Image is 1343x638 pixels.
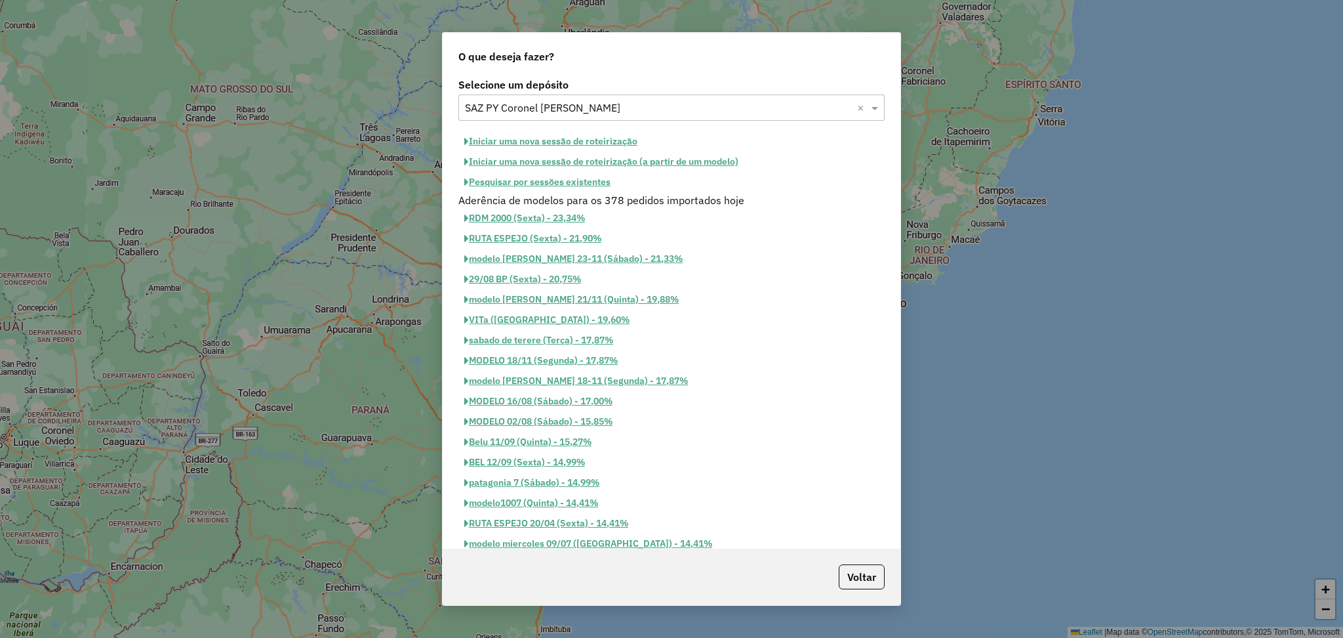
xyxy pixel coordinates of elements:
[458,310,635,330] button: VITa ([GEOGRAPHIC_DATA]) - 19,60%
[458,152,744,172] button: Iniciar uma nova sessão de roteirização (a partir de um modelo)
[458,228,607,249] button: RUTA ESPEJO (Sexta) - 21,90%
[458,131,643,152] button: Iniciar uma nova sessão de roteirização
[451,192,892,208] div: Aderência de modelos para os 378 pedidos importados hoje
[458,269,587,289] button: 29/08 BP (Sexta) - 20,75%
[458,49,554,64] span: O que deseja fazer?
[839,564,885,589] button: Voltar
[458,289,685,310] button: modelo [PERSON_NAME] 21/11 (Quinta) - 19,88%
[458,330,619,351] button: sabado de terere (Terça) - 17,87%
[458,208,591,228] button: RDM 2000 (Sexta) - 23,34%
[458,534,718,554] button: modelo miercoles 09/07 ([GEOGRAPHIC_DATA]) - 14,41%
[458,493,604,513] button: modelo1007 (Quinta) - 14,41%
[458,432,597,452] button: Belu 11/09 (Quinta) - 15,27%
[458,172,616,192] button: Pesquisar por sessões existentes
[458,249,689,269] button: modelo [PERSON_NAME] 23-11 (Sábado) - 21,33%
[458,391,618,412] button: MODELO 16/08 (Sábado) - 17,00%
[458,473,605,493] button: patagonia 7 (Sábado) - 14,99%
[458,412,618,432] button: MODELO 02/08 (Sábado) - 15,85%
[458,452,591,473] button: BEL 12/09 (Sexta) - 14,99%
[458,77,885,93] label: Selecione um depósito
[857,100,868,116] span: Clear all
[458,351,624,371] button: MODELO 18/11 (Segunda) - 17,87%
[458,371,694,391] button: modelo [PERSON_NAME] 18-11 (Segunda) - 17,87%
[458,513,634,534] button: RUTA ESPEJO 20/04 (Sexta) - 14,41%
